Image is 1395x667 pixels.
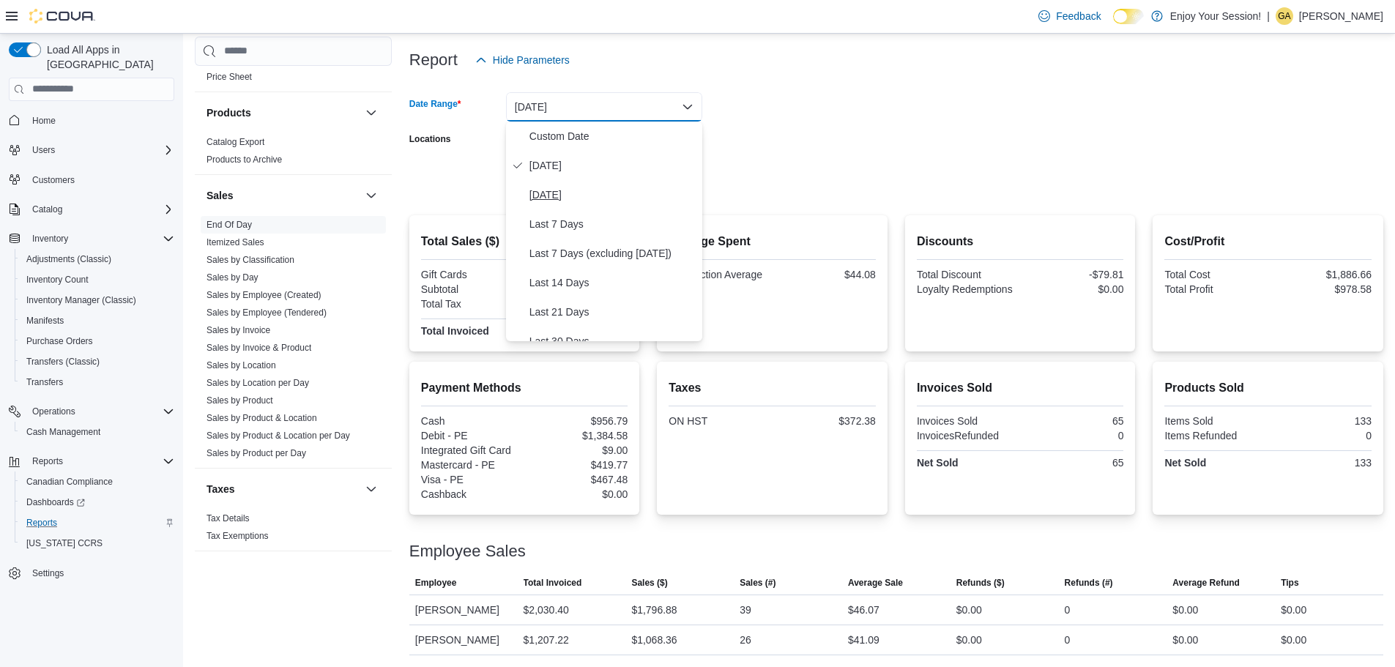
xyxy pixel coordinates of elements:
[26,111,174,130] span: Home
[207,513,250,523] a: Tax Details
[21,493,91,511] a: Dashboards
[917,415,1017,427] div: Invoices Sold
[524,577,582,589] span: Total Invoiced
[15,513,180,533] button: Reports
[207,412,317,424] span: Sales by Product & Location
[26,171,174,189] span: Customers
[421,444,521,456] div: Integrated Gift Card
[207,431,350,441] a: Sales by Product & Location per Day
[207,308,327,318] a: Sales by Employee (Tendered)
[26,274,89,286] span: Inventory Count
[207,188,234,203] h3: Sales
[669,233,876,250] h2: Average Spent
[26,141,174,159] span: Users
[195,68,392,92] div: Pricing
[207,343,311,353] a: Sales by Invoice & Product
[362,187,380,204] button: Sales
[527,444,628,456] div: $9.00
[529,186,696,204] span: [DATE]
[32,204,62,215] span: Catalog
[917,269,1017,280] div: Total Discount
[409,51,458,69] h3: Report
[1271,269,1372,280] div: $1,886.66
[32,233,68,245] span: Inventory
[848,601,879,619] div: $46.07
[21,534,108,552] a: [US_STATE] CCRS
[529,127,696,145] span: Custom Date
[207,154,282,165] span: Products to Archive
[740,601,751,619] div: 39
[362,104,380,122] button: Products
[529,157,696,174] span: [DATE]
[524,631,569,649] div: $1,207.22
[529,332,696,350] span: Last 30 Days
[527,415,628,427] div: $956.79
[26,201,174,218] span: Catalog
[207,188,360,203] button: Sales
[1164,379,1372,397] h2: Products Sold
[1278,7,1290,25] span: GA
[207,272,258,283] a: Sales by Day
[848,631,879,649] div: $41.09
[207,237,264,247] a: Itemized Sales
[3,169,180,190] button: Customers
[669,269,769,280] div: Transaction Average
[421,415,521,427] div: Cash
[1065,631,1071,649] div: 0
[15,269,180,290] button: Inventory Count
[1164,233,1372,250] h2: Cost/Profit
[1065,577,1113,589] span: Refunds (#)
[1023,283,1123,295] div: $0.00
[421,430,521,441] div: Debit - PE
[21,332,174,350] span: Purchase Orders
[21,373,174,391] span: Transfers
[917,233,1124,250] h2: Discounts
[195,510,392,551] div: Taxes
[1023,457,1123,469] div: 65
[207,105,251,120] h3: Products
[1056,9,1101,23] span: Feedback
[15,422,180,442] button: Cash Management
[3,140,180,160] button: Users
[362,480,380,498] button: Taxes
[421,298,521,310] div: Total Tax
[3,401,180,422] button: Operations
[527,459,628,471] div: $419.77
[527,474,628,485] div: $467.48
[26,564,174,582] span: Settings
[26,335,93,347] span: Purchase Orders
[409,133,451,145] label: Locations
[26,517,57,529] span: Reports
[1267,7,1270,25] p: |
[956,631,982,649] div: $0.00
[15,331,180,351] button: Purchase Orders
[1281,577,1298,589] span: Tips
[917,457,959,469] strong: Net Sold
[956,577,1005,589] span: Refunds ($)
[207,448,306,458] a: Sales by Product per Day
[26,403,174,420] span: Operations
[1164,457,1206,469] strong: Net Sold
[26,426,100,438] span: Cash Management
[207,254,294,266] span: Sales by Classification
[26,294,136,306] span: Inventory Manager (Classic)
[421,233,628,250] h2: Total Sales ($)
[207,378,309,388] a: Sales by Location per Day
[669,379,876,397] h2: Taxes
[21,473,119,491] a: Canadian Compliance
[207,530,269,542] span: Tax Exemptions
[21,271,174,288] span: Inventory Count
[26,496,85,508] span: Dashboards
[3,451,180,472] button: Reports
[207,255,294,265] a: Sales by Classification
[1281,631,1306,649] div: $0.00
[1172,577,1240,589] span: Average Refund
[207,360,276,370] a: Sales by Location
[631,631,677,649] div: $1,068.36
[631,601,677,619] div: $1,796.88
[469,45,576,75] button: Hide Parameters
[207,395,273,406] a: Sales by Product
[26,171,81,189] a: Customers
[421,459,521,471] div: Mastercard - PE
